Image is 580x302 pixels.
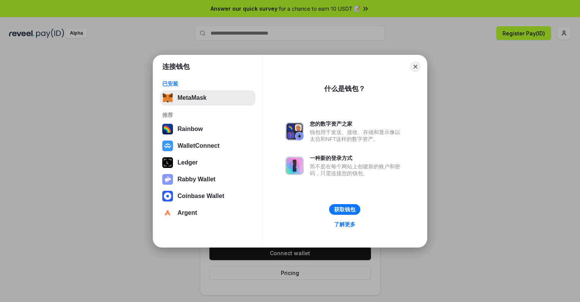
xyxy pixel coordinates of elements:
div: 获取钱包 [334,206,355,213]
button: Rabby Wallet [160,172,255,187]
div: MetaMask [177,94,206,101]
div: Argent [177,209,197,216]
div: 已安装 [162,80,253,87]
img: svg+xml,%3Csvg%20xmlns%3D%22http%3A%2F%2Fwww.w3.org%2F2000%2Fsvg%22%20fill%3D%22none%22%20viewBox... [162,174,173,185]
div: Rainbow [177,126,203,133]
div: Coinbase Wallet [177,193,224,200]
button: 获取钱包 [329,204,360,215]
div: Rabby Wallet [177,176,216,183]
img: svg+xml,%3Csvg%20width%3D%2228%22%20height%3D%2228%22%20viewBox%3D%220%200%2028%2028%22%20fill%3D... [162,191,173,201]
img: svg+xml,%3Csvg%20fill%3D%22none%22%20height%3D%2233%22%20viewBox%3D%220%200%2035%2033%22%20width%... [162,93,173,103]
button: WalletConnect [160,138,255,153]
img: svg+xml,%3Csvg%20xmlns%3D%22http%3A%2F%2Fwww.w3.org%2F2000%2Fsvg%22%20fill%3D%22none%22%20viewBox... [285,122,304,141]
button: MetaMask [160,90,255,105]
div: 您的数字资产之家 [310,120,404,127]
button: Argent [160,205,255,221]
button: Close [410,61,421,72]
div: 什么是钱包？ [324,84,365,93]
a: 了解更多 [330,219,360,229]
div: 一种新的登录方式 [310,155,404,161]
img: svg+xml,%3Csvg%20width%3D%2228%22%20height%3D%2228%22%20viewBox%3D%220%200%2028%2028%22%20fill%3D... [162,141,173,151]
img: svg+xml,%3Csvg%20xmlns%3D%22http%3A%2F%2Fwww.w3.org%2F2000%2Fsvg%22%20fill%3D%22none%22%20viewBox... [285,157,304,175]
div: WalletConnect [177,142,220,149]
img: svg+xml,%3Csvg%20width%3D%2228%22%20height%3D%2228%22%20viewBox%3D%220%200%2028%2028%22%20fill%3D... [162,208,173,218]
button: Coinbase Wallet [160,189,255,204]
div: 钱包用于发送、接收、存储和显示像以太坊和NFT这样的数字资产。 [310,129,404,142]
img: svg+xml,%3Csvg%20width%3D%22120%22%20height%3D%22120%22%20viewBox%3D%220%200%20120%20120%22%20fil... [162,124,173,134]
button: Rainbow [160,121,255,137]
div: 推荐 [162,112,253,118]
div: Ledger [177,159,198,166]
div: 而不是在每个网站上创建新的账户和密码，只需连接您的钱包。 [310,163,404,177]
h1: 连接钱包 [162,62,190,71]
div: 了解更多 [334,221,355,228]
img: svg+xml,%3Csvg%20xmlns%3D%22http%3A%2F%2Fwww.w3.org%2F2000%2Fsvg%22%20width%3D%2228%22%20height%3... [162,157,173,168]
button: Ledger [160,155,255,170]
